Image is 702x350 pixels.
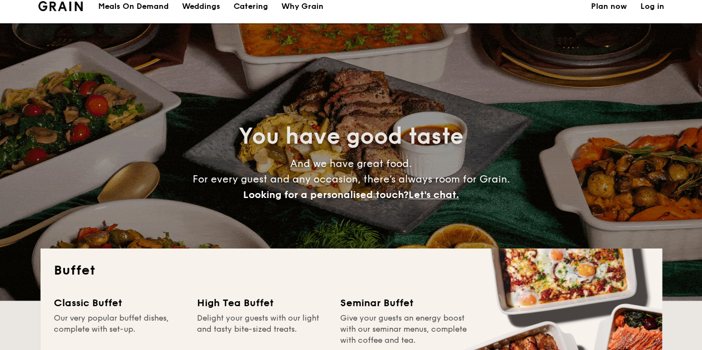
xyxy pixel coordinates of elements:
h2: Buffet [54,262,649,280]
div: Our very popular buffet dishes, complete with set-up. [54,313,184,346]
div: Seminar Buffet [340,295,470,311]
div: Classic Buffet [54,295,184,311]
a: Logotype [38,1,83,11]
div: Give your guests an energy boost with our seminar menus, complete with coffee and tea. [340,313,470,346]
span: And we have great food. For every guest and any occasion, there’s always room for Grain. [193,158,510,201]
span: Looking for a personalised touch? [243,189,408,201]
img: Grain [38,1,83,11]
div: Delight your guests with our light and tasty bite-sized treats. [197,313,327,346]
div: High Tea Buffet [197,295,327,311]
span: Let's chat. [408,189,459,201]
span: You have good taste [239,123,463,150]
